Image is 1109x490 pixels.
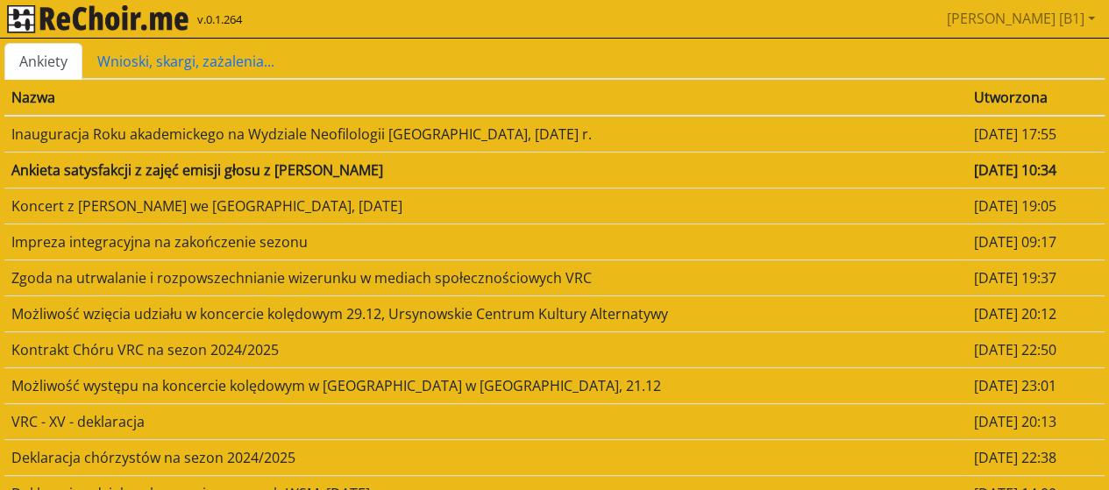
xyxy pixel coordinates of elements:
[966,403,1105,439] td: [DATE] 20:13
[4,331,966,367] td: Kontrakt Chóru VRC na sezon 2024/2025
[966,116,1105,153] td: [DATE] 17:55
[82,43,289,80] a: Wnioski, skargi, zażalenia...
[966,188,1105,224] td: [DATE] 19:05
[966,367,1105,403] td: [DATE] 23:01
[4,152,966,188] td: Ankieta satysfakcji z zajęć emisji głosu z [PERSON_NAME]
[966,331,1105,367] td: [DATE] 22:50
[966,295,1105,331] td: [DATE] 20:12
[4,188,966,224] td: Koncert z [PERSON_NAME] we [GEOGRAPHIC_DATA], [DATE]
[197,11,242,29] span: v.0.1.264
[940,1,1102,36] a: [PERSON_NAME] [B1]
[973,87,1098,108] div: Utworzona
[4,43,82,80] a: Ankiety
[4,224,966,259] td: Impreza integracyjna na zakończenie sezonu
[966,224,1105,259] td: [DATE] 09:17
[4,403,966,439] td: VRC - XV - deklaracja
[4,116,966,153] td: Inauguracja Roku akademickego na Wydziale Neofilologii [GEOGRAPHIC_DATA], [DATE] r.
[4,295,966,331] td: Możliwość wzięcia udziału w koncercie kolędowym 29.12, Ursynowskie Centrum Kultury Alternatywy
[4,259,966,295] td: Zgoda na utrwalanie i rozpowszechnianie wizerunku w mediach społecznościowych VRC
[11,87,959,108] div: Nazwa
[966,152,1105,188] td: [DATE] 10:34
[966,439,1105,475] td: [DATE] 22:38
[4,439,966,475] td: Deklaracja chórzystów na sezon 2024/2025
[966,259,1105,295] td: [DATE] 19:37
[4,367,966,403] td: Możliwość występu na koncercie kolędowym w [GEOGRAPHIC_DATA] w [GEOGRAPHIC_DATA], 21.12
[7,5,188,33] img: rekłajer mi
